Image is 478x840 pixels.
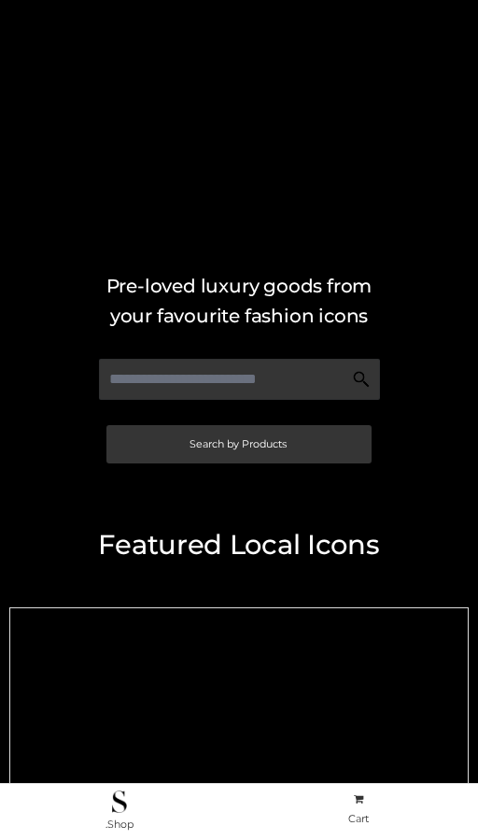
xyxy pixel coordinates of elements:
a: Search by Products [106,425,372,463]
a: Cart [239,790,478,830]
span: Search by Products [190,439,287,449]
img: .Shop [112,790,126,813]
img: Search Icon [352,370,371,389]
span: .Shop [105,818,134,831]
h2: Pre-loved luxury goods from your favourite fashion icons [9,271,469,331]
span: Cart [348,812,369,825]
